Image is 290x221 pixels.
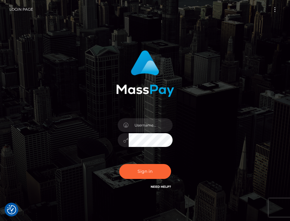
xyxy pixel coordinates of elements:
[7,205,16,214] img: Revisit consent button
[7,205,16,214] button: Consent Preferences
[9,3,33,16] a: Login Page
[119,164,171,179] button: Sign in
[129,118,173,132] input: Username...
[151,185,171,189] a: Need Help?
[116,50,174,97] img: MassPay Login
[269,5,281,14] button: Toggle navigation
